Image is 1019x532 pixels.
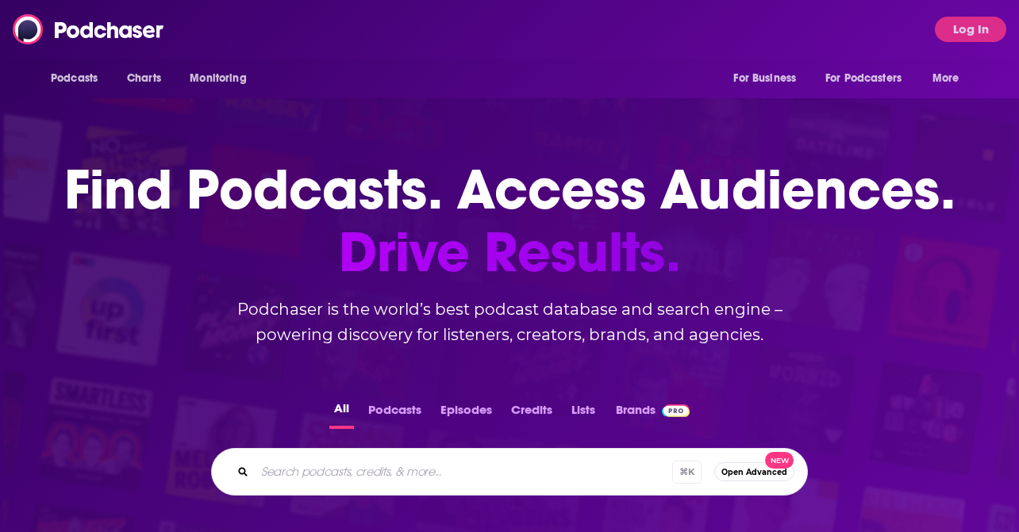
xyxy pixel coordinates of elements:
img: Podchaser - Follow, Share and Rate Podcasts [13,14,165,44]
span: ⌘ K [672,461,702,484]
span: More [932,67,959,90]
a: BrandsPodchaser Pro [616,398,690,429]
span: Monitoring [190,67,246,90]
button: Episodes [436,398,497,429]
button: Log In [935,17,1006,42]
button: Podcasts [363,398,426,429]
img: Podchaser Pro [662,404,690,417]
button: open menu [722,63,816,94]
input: Search podcasts, credits, & more... [255,459,672,484]
button: Lists [567,398,600,429]
button: open menu [40,63,118,94]
h2: Podchaser is the world’s best podcast database and search engine – powering discovery for listene... [192,297,827,347]
button: Credits [506,398,557,429]
button: Open AdvancedNew [714,462,794,481]
span: Drive Results. [64,221,956,284]
div: Search podcasts, credits, & more... [211,448,808,496]
button: open menu [179,63,267,94]
span: Open Advanced [721,468,787,477]
button: open menu [921,63,979,94]
a: Charts [117,63,171,94]
button: open menu [815,63,925,94]
span: For Podcasters [825,67,902,90]
button: All [329,398,354,429]
h1: Find Podcasts. Access Audiences. [64,159,956,284]
span: Charts [127,67,161,90]
span: New [765,452,794,469]
span: For Business [733,67,796,90]
span: Podcasts [51,67,98,90]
